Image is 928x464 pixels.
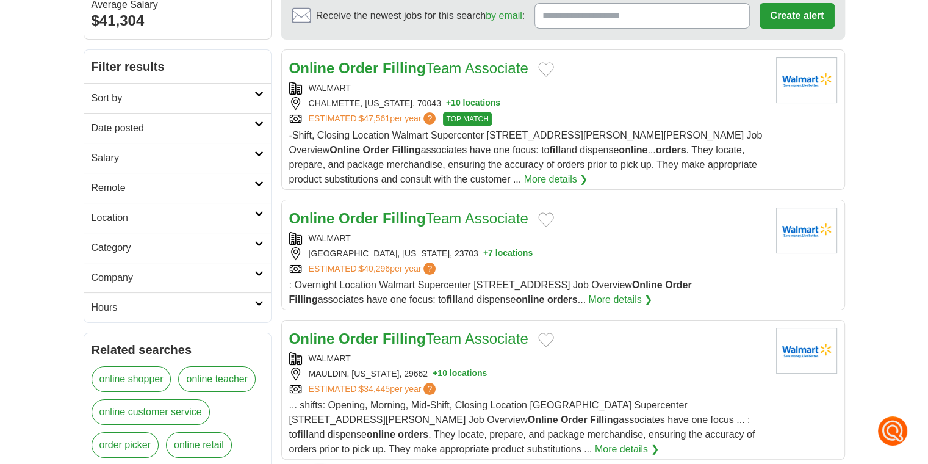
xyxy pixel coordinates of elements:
[760,3,834,29] button: Create alert
[92,91,254,106] h2: Sort by
[178,366,256,392] a: online teacher
[446,97,500,110] button: +10 locations
[84,173,271,203] a: Remote
[665,280,692,290] strong: Order
[309,353,351,363] a: WALMART
[316,9,525,23] span: Receive the newest jobs for this search :
[367,429,395,440] strong: online
[309,83,351,93] a: WALMART
[398,429,428,440] strong: orders
[433,368,487,380] button: +10 locations
[309,112,439,126] a: ESTIMATED:$47,561per year?
[289,97,766,110] div: CHALMETTE, [US_STATE], 70043
[289,400,755,454] span: ... shifts: Opening, Morning, Mid-Shift, Closing Location [GEOGRAPHIC_DATA] Supercenter [STREET_A...
[92,270,254,285] h2: Company
[289,247,766,260] div: [GEOGRAPHIC_DATA], [US_STATE], 23703
[289,210,335,227] strong: Online
[84,263,271,292] a: Company
[561,415,588,425] strong: Order
[656,145,686,155] strong: orders
[423,112,436,125] span: ?
[92,151,254,165] h2: Salary
[92,432,159,458] a: order picker
[92,300,254,315] h2: Hours
[289,60,528,76] a: Online Order FillingTeam Associate
[339,60,378,76] strong: Order
[289,130,763,184] span: -Shift, Closing Location Walmart Supercenter [STREET_ADDRESS][PERSON_NAME][PERSON_NAME] Job Overv...
[289,368,766,380] div: MAULDIN, [US_STATE], 29662
[446,294,458,305] strong: fill
[92,399,210,425] a: online customer service
[359,264,390,274] span: $40,296
[92,121,254,136] h2: Date posted
[92,10,264,32] div: $41,304
[383,210,426,227] strong: Filling
[538,212,554,227] button: Add to favorite jobs
[383,60,426,76] strong: Filling
[84,50,271,83] h2: Filter results
[329,145,360,155] strong: Online
[588,292,652,307] a: More details ❯
[524,172,588,187] a: More details ❯
[289,280,692,305] span: : Overnight Location Walmart Supercenter [STREET_ADDRESS] Job Overview associates have one focus:...
[166,432,232,458] a: online retail
[339,330,378,347] strong: Order
[289,60,335,76] strong: Online
[309,233,351,243] a: WALMART
[483,247,533,260] button: +7 locations
[483,247,488,260] span: +
[92,241,254,255] h2: Category
[776,57,837,103] img: Walmart logo
[776,208,837,253] img: Walmart logo
[92,341,264,359] h2: Related searches
[362,145,389,155] strong: Order
[392,145,420,155] strong: Filling
[528,415,558,425] strong: Online
[289,330,335,347] strong: Online
[595,442,659,457] a: More details ❯
[297,429,309,440] strong: fill
[538,333,554,347] button: Add to favorite jobs
[339,210,378,227] strong: Order
[383,330,426,347] strong: Filling
[92,181,254,195] h2: Remote
[84,113,271,143] a: Date posted
[309,263,439,275] a: ESTIMATED:$40,296per year?
[84,203,271,233] a: Location
[590,415,619,425] strong: Filling
[289,210,528,227] a: Online Order FillingTeam Associate
[433,368,437,380] span: +
[516,294,544,305] strong: online
[632,280,663,290] strong: Online
[359,384,390,394] span: $34,445
[446,97,451,110] span: +
[547,294,578,305] strong: orders
[538,62,554,77] button: Add to favorite jobs
[84,233,271,263] a: Category
[776,328,837,374] img: Walmart logo
[443,112,491,126] span: TOP MATCH
[289,294,318,305] strong: Filling
[289,330,528,347] a: Online Order FillingTeam Associate
[309,383,439,396] a: ESTIMATED:$34,445per year?
[619,145,647,155] strong: online
[92,211,254,225] h2: Location
[423,383,436,395] span: ?
[84,292,271,322] a: Hours
[423,263,436,275] span: ?
[84,83,271,113] a: Sort by
[549,145,561,155] strong: fill
[359,114,390,123] span: $47,561
[486,10,522,21] a: by email
[84,143,271,173] a: Salary
[92,366,171,392] a: online shopper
